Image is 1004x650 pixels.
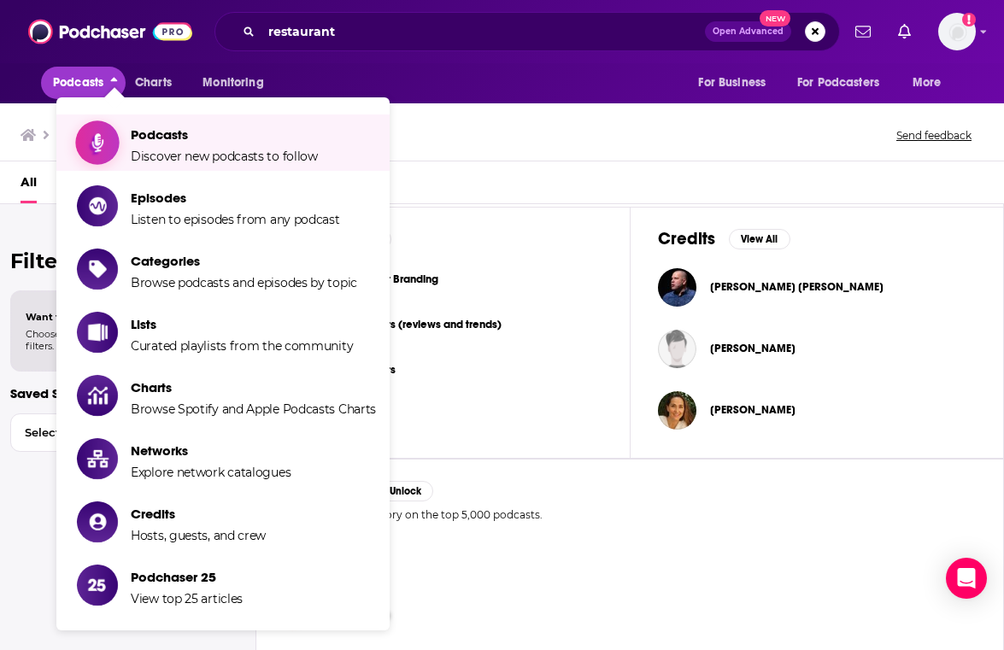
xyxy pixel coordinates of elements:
span: Open Advanced [713,27,784,36]
span: Explore network catalogues [131,465,291,480]
span: [PERSON_NAME] [PERSON_NAME] [710,280,884,294]
span: Podcasts [131,126,318,143]
a: David Scott Peters [710,280,884,294]
h2: Credits [658,228,715,249]
span: Networks [131,442,291,459]
span: Discover new podcasts to follow [131,149,318,164]
a: Gabriela Cámara [710,403,796,417]
p: Saved Searches [10,385,245,401]
img: Gabriela Cámara [658,391,696,430]
span: Monitoring [203,71,263,95]
a: CreditsView All [658,228,790,249]
button: David Scott PetersDavid Scott Peters [658,260,977,314]
span: Browse Spotify and Apple Podcasts Charts [131,401,376,417]
div: Search podcasts, credits, & more... [214,12,840,51]
a: Show notifications dropdown [891,17,918,46]
span: Podcasts [53,71,103,95]
span: Hosts, guests, and crew [131,528,266,543]
span: For Business [698,71,766,95]
img: User Profile [938,13,976,50]
span: Logged in as mgalandak [938,13,976,50]
div: Open Intercom Messenger [946,558,987,599]
button: open menu [901,67,963,99]
input: Search podcasts, credits, & more... [261,18,705,45]
span: Charts [135,71,172,95]
span: Podchaser 25 [131,569,243,585]
img: Richard Milnes [658,330,696,368]
span: Curated playlists from the community [131,338,353,354]
p: Access sponsor history on the top 5,000 podcasts. [284,508,976,521]
a: Show notifications dropdown [848,17,878,46]
span: Want to filter your results? [26,311,161,323]
button: Gabriela CámaraGabriela Cámara [658,383,977,437]
span: Select [11,427,208,438]
span: Choose a tab above to access filters. [26,328,161,352]
button: open menu [786,67,904,99]
svg: Add a profile image [962,13,976,26]
button: Select [10,413,245,452]
span: Categories [131,253,357,269]
button: open menu [686,67,787,99]
button: open menu [191,67,285,99]
button: Send feedback [891,128,977,143]
span: Lists [131,316,353,332]
button: close menu [41,67,126,99]
h2: Filter By [10,249,245,273]
button: Richard MilnesRichard Milnes [658,321,977,376]
span: New [760,10,790,26]
a: All [21,168,37,203]
span: More [913,71,942,95]
a: Charts [124,67,182,99]
button: Open AdvancedNew [705,21,791,42]
span: View top 25 articles [131,591,243,606]
button: View All [729,229,790,249]
span: [PERSON_NAME] [710,403,796,417]
button: Show profile menu [938,13,976,50]
img: David Scott Peters [658,268,696,307]
span: Listen to episodes from any podcast [131,212,340,227]
span: Episodes [131,190,340,206]
img: Podchaser - Follow, Share and Rate Podcasts [28,15,192,48]
span: For Podcasters [797,71,879,95]
span: Credits [131,506,266,522]
span: [PERSON_NAME] [710,342,796,355]
span: Charts [131,379,376,395]
span: Browse podcasts and episodes by topic [131,275,357,290]
a: Richard Milnes [710,342,796,355]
